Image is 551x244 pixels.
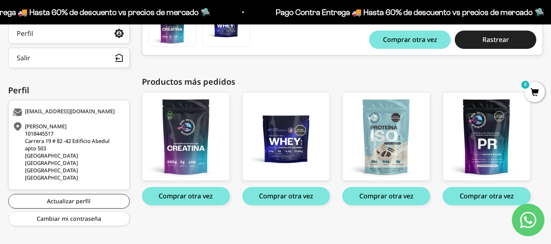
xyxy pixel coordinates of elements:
[342,92,430,181] a: Proteína Aislada ISO - Cookies & Cream - Cookies & Cream / 1 libra (460g)
[17,30,33,37] div: Perfil
[443,92,530,180] img: pr_front_large.png
[443,92,531,181] a: PR - Mezcla Energizante
[482,36,509,43] span: Rastrear
[142,76,543,88] div: Productos más pedidos
[343,92,430,180] img: ISO_cc_1lb_f5acbfcf-8986-4a58-bee6-c158e2a3619d_large.png
[524,88,545,97] a: 0
[142,187,230,205] button: Comprar otra vez
[17,55,30,61] div: Salir
[8,211,130,226] a: Cambiar mi contraseña
[13,108,123,117] div: [EMAIL_ADDRESS][DOMAIN_NAME]
[8,48,130,68] button: Salir
[13,123,123,181] div: [PERSON_NAME] 1018445517 Carrera 19 # 82 -42 Edificio Abedul apto 503 [GEOGRAPHIC_DATA] [GEOGRAPH...
[8,194,130,209] a: Actualizar perfil
[342,187,430,205] button: Comprar otra vez
[142,92,230,181] a: Creatina Monohidrato - 300g
[383,36,437,43] span: Comprar otra vez
[142,92,230,180] img: creatina_01_f8c850de-56c9-42bd-8a2b-28abf4b4f044_large.png
[455,31,536,49] button: Rastrear
[243,92,330,180] img: whey-chocolate_5LB-front_large.png
[262,6,531,19] p: Pago Contra Entrega 🚚 Hasta 60% de descuento vs precios de mercado 🛸
[242,187,330,205] button: Comprar otra vez
[443,187,531,205] button: Comprar otra vez
[369,31,451,49] button: Comprar otra vez
[8,23,130,44] a: Perfil
[8,84,130,97] div: Perfil
[242,92,330,181] a: Proteína Whey - Chocolate - Chocolate / 5 libras (2280g)
[520,80,530,90] mark: 0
